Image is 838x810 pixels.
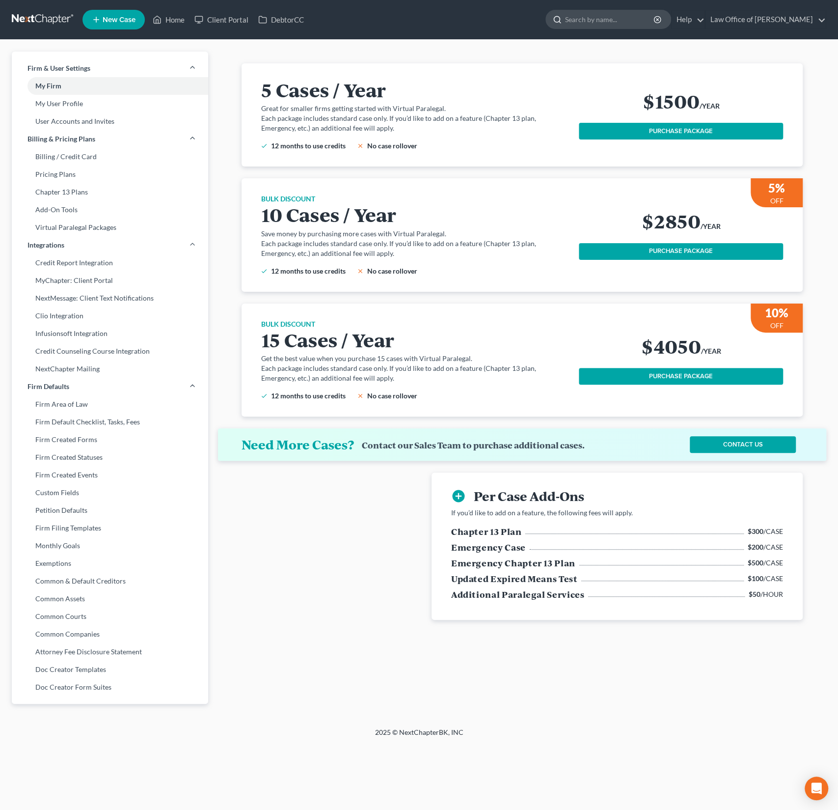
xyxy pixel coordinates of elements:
i: add_circle [451,489,466,503]
h6: BULK DISCOUNT [261,319,568,329]
a: Firm Defaults [12,378,208,395]
h5: Chapter 13 Plan [451,526,522,537]
button: PURCHASE PACKAGE [579,243,783,260]
h6: BULK DISCOUNT [261,194,568,204]
button: PURCHASE PACKAGE [579,368,783,385]
a: CONTACT US [690,436,796,453]
h6: /YEAR [701,346,721,356]
p: Each package includes standard case only. If you’d like to add on a feature (Chapter 13 plan, Eme... [261,363,568,383]
a: Firm Filing Templates [12,519,208,537]
a: Client Portal [189,11,253,28]
a: Law Office of [PERSON_NAME] [705,11,826,28]
a: Common Assets [12,590,208,608]
span: Billing & Pricing Plans [27,134,95,144]
a: Firm Created Events [12,466,208,484]
p: Each package includes standard case only. If you’d like to add on a feature (Chapter 13 plan, Eme... [261,113,568,133]
h3: Per Case Add-Ons [474,488,584,504]
input: Search by name... [565,10,655,28]
a: Petition Defaults [12,502,208,519]
p: Great for smaller firms getting started with Virtual Paralegal. [261,104,568,113]
a: Doc Creator Form Suites [12,678,208,696]
span: New Case [103,16,135,24]
h2: 5 Cases / Year [261,79,568,100]
b: $300 [748,527,763,535]
span: No case rollover [367,391,417,400]
a: Help [672,11,704,28]
p: OFF [770,321,784,331]
span: 12 months to use credits [271,141,346,150]
h6: /CASE [748,527,783,536]
h5: Additional Paralegal Services [451,588,585,600]
h5: Emergency Chapter 13 Plan [451,557,575,569]
div: Open Intercom Messenger [805,777,828,800]
a: Credit Report Integration [12,254,208,272]
span: Firm Defaults [27,382,69,391]
a: Billing / Credit Card [12,148,208,166]
h3: 5% [768,180,785,196]
a: NextMessage: Client Text Notifications [12,289,208,307]
a: Virtual Paralegal Packages [12,219,208,236]
a: Monthly Goals [12,537,208,555]
a: Clio Integration [12,307,208,325]
a: User Accounts and Invites [12,112,208,130]
p: Each package includes standard case only. If you’d like to add on a feature (Chapter 13 plan, Eme... [261,239,568,258]
h5: Emergency Case [451,541,526,553]
p: If you’d like to add on a feature, the following fees will apply. [451,508,783,518]
a: My User Profile [12,95,208,112]
h6: /YEAR [700,101,720,111]
h4: Need More Cases? [242,437,354,452]
a: Home [148,11,189,28]
h3: 10% [765,305,788,321]
a: Firm Created Forms [12,431,208,448]
a: DebtorCC [253,11,309,28]
a: Exemptions [12,555,208,572]
h6: /CASE [748,558,783,568]
p: OFF [770,196,784,206]
a: Billing & Pricing Plans [12,130,208,148]
h2: $2850 [642,210,701,231]
h2: 15 Cases / Year [261,329,568,350]
a: Custom Fields [12,484,208,502]
a: Firm Created Statuses [12,448,208,466]
a: Common Courts [12,608,208,625]
span: 12 months to use credits [271,391,346,400]
h5: Updated Expired Means Test [451,573,578,585]
h6: /YEAR [701,222,721,231]
a: Common & Default Creditors [12,572,208,590]
h2: $4050 [641,335,701,356]
b: $200 [748,543,763,551]
b: $50 [749,590,760,598]
h6: /HOUR [749,589,783,599]
a: Firm Area of Law [12,395,208,413]
p: Save money by purchasing more cases with Virtual Paralegal. [261,229,568,239]
a: Common Companies [12,625,208,643]
h2: $1500 [643,90,700,111]
h2: 10 Cases / Year [261,204,568,224]
h6: /CASE [748,542,783,552]
span: Integrations [27,240,64,250]
a: My Firm [12,77,208,95]
span: 12 months to use credits [271,267,346,275]
div: Contact our Sales Team to purchase additional cases. [362,440,585,450]
div: 2025 © NextChapterBK, INC [139,727,699,745]
a: Infusionsoft Integration [12,325,208,342]
a: Attorney Fee Disclosure Statement [12,643,208,661]
span: Firm & User Settings [27,63,90,73]
b: $100 [748,574,763,583]
span: No case rollover [367,267,417,275]
a: Doc Creator Templates [12,661,208,678]
p: Get the best value when you purchase 15 cases with Virtual Paralegal. [261,354,568,363]
h6: /CASE [748,574,783,584]
a: MyChapter: Client Portal [12,272,208,289]
span: No case rollover [367,141,417,150]
button: PURCHASE PACKAGE [579,123,783,140]
a: Integrations [12,236,208,254]
a: Add-On Tools [12,201,208,219]
a: Firm Default Checklist, Tasks, Fees [12,413,208,431]
a: Pricing Plans [12,166,208,183]
a: Firm & User Settings [12,59,208,77]
a: NextChapter Mailing [12,360,208,378]
b: $500 [748,559,763,567]
a: Credit Counseling Course Integration [12,342,208,360]
a: Chapter 13 Plans [12,183,208,201]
